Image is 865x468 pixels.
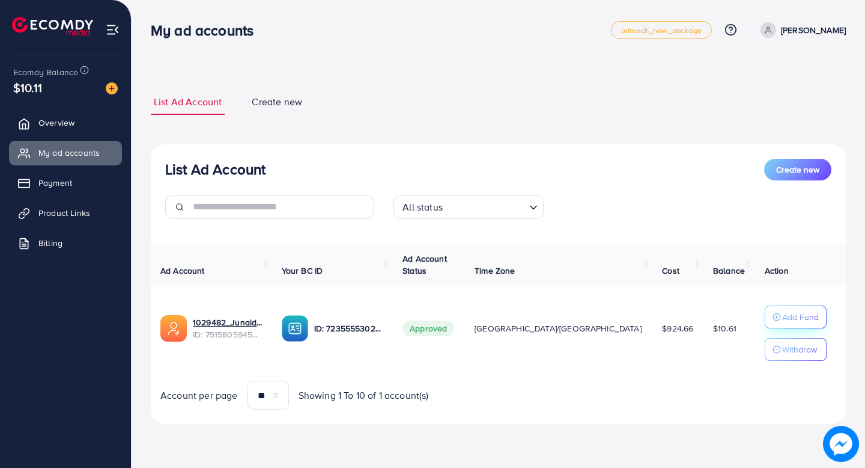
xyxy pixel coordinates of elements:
[662,322,693,334] span: $924.66
[9,201,122,225] a: Product Links
[165,161,266,178] h3: List Ad Account
[38,237,62,249] span: Billing
[756,22,846,38] a: [PERSON_NAME]
[782,310,819,324] p: Add Fund
[9,111,122,135] a: Overview
[154,95,222,109] span: List Ad Account
[402,321,454,336] span: Approved
[252,95,302,109] span: Create new
[827,430,855,458] img: image
[38,117,74,129] span: Overview
[193,328,263,340] span: ID: 7515805945222807553
[475,322,642,334] span: [GEOGRAPHIC_DATA]/[GEOGRAPHIC_DATA]
[12,17,93,35] img: logo
[765,265,789,277] span: Action
[781,23,846,37] p: [PERSON_NAME]
[38,177,72,189] span: Payment
[282,265,323,277] span: Your BC ID
[611,21,712,39] a: adreach_new_package
[402,253,447,277] span: Ad Account Status
[765,306,827,328] button: Add Fund
[713,265,745,277] span: Balance
[621,26,702,34] span: adreach_new_package
[282,315,308,342] img: ic-ba-acc.ded83a64.svg
[475,265,515,277] span: Time Zone
[9,231,122,255] a: Billing
[160,389,238,402] span: Account per page
[400,199,445,216] span: All status
[151,22,263,39] h3: My ad accounts
[393,195,544,219] div: Search for option
[446,196,524,216] input: Search for option
[38,207,90,219] span: Product Links
[299,389,429,402] span: Showing 1 To 10 of 1 account(s)
[13,66,78,78] span: Ecomdy Balance
[764,159,831,180] button: Create new
[662,265,679,277] span: Cost
[314,321,384,336] p: ID: 7235555302098108417
[106,23,120,37] img: menu
[776,164,819,176] span: Create new
[160,315,187,342] img: ic-ads-acc.e4c84228.svg
[9,171,122,195] a: Payment
[193,316,263,328] a: 1029482_Junaid YT_1749909940919
[782,342,817,357] p: Withdraw
[765,338,827,361] button: Withdraw
[13,79,42,96] span: $10.11
[160,265,205,277] span: Ad Account
[713,322,736,334] span: $10.61
[106,82,118,94] img: image
[193,316,263,341] div: <span class='underline'>1029482_Junaid YT_1749909940919</span></br>7515805945222807553
[9,141,122,165] a: My ad accounts
[38,147,100,159] span: My ad accounts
